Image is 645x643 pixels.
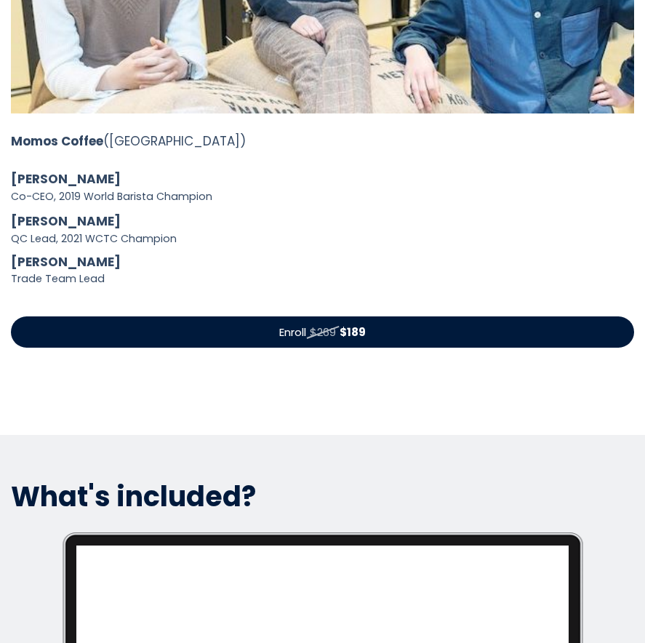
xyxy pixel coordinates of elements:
[11,479,634,514] p: What's included?
[11,231,177,246] sup: QC Lead, 2021 WCTC Champion
[11,132,103,150] strong: Momos Coffee
[11,271,105,286] sup: Trade Team Lead
[279,324,306,340] span: Enroll
[11,132,634,292] div: ([GEOGRAPHIC_DATA])
[11,212,121,230] strong: [PERSON_NAME]
[11,170,121,188] strong: [PERSON_NAME]
[340,324,366,340] strong: $189
[11,253,121,271] strong: [PERSON_NAME]
[11,189,212,204] sup: Co-CEO, 2019 World Barista Champion
[310,324,336,340] span: $269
